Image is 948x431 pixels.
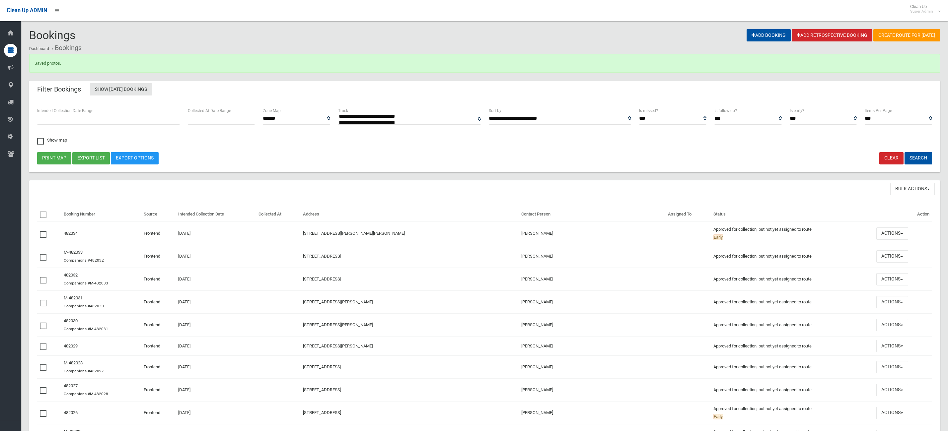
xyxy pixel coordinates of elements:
span: Clean Up [907,4,940,14]
td: [DATE] [176,379,256,401]
a: #M-482031 [88,327,108,331]
a: [STREET_ADDRESS] [303,387,341,392]
span: Early [713,234,723,240]
button: Print map [37,152,71,164]
span: Bookings [29,29,76,42]
td: [DATE] [176,245,256,268]
span: Show map [37,138,67,142]
button: Actions [876,361,908,373]
small: Companions: [64,304,105,308]
button: Actions [876,384,908,396]
td: [PERSON_NAME] [519,337,665,356]
a: #482030 [88,304,104,308]
td: [PERSON_NAME] [519,314,665,337]
a: [STREET_ADDRESS] [303,277,341,281]
td: [DATE] [176,314,256,337]
td: Frontend [141,379,176,401]
td: Frontend [141,314,176,337]
td: Approved for collection, but not yet assigned to route [711,268,874,291]
button: Bulk Actions [890,183,935,195]
td: Frontend [141,401,176,424]
button: Actions [876,296,908,308]
td: Approved for collection, but not yet assigned to route [711,401,874,424]
a: #482027 [88,369,104,373]
td: [DATE] [176,222,256,245]
a: [STREET_ADDRESS][PERSON_NAME] [303,299,373,304]
a: [STREET_ADDRESS] [303,364,341,369]
td: [DATE] [176,291,256,314]
td: Frontend [141,245,176,268]
a: Clear [879,152,904,164]
button: Search [905,152,932,164]
th: Assigned To [665,207,711,222]
a: 482026 [64,410,78,415]
button: Actions [876,227,908,240]
a: 482032 [64,273,78,277]
a: Dashboard [29,46,49,51]
td: Frontend [141,337,176,356]
th: Intended Collection Date [176,207,256,222]
a: Create route for [DATE] [873,29,940,41]
li: Bookings [50,42,82,54]
th: Booking Number [61,207,141,222]
a: 482027 [64,383,78,388]
td: [PERSON_NAME] [519,268,665,291]
a: #M-482028 [88,392,108,396]
small: Companions: [64,258,105,263]
header: Filter Bookings [29,83,89,96]
th: Status [711,207,874,222]
small: Companions: [64,281,109,285]
button: Actions [876,340,908,352]
a: [STREET_ADDRESS][PERSON_NAME] [303,322,373,327]
td: [DATE] [176,337,256,356]
a: [STREET_ADDRESS] [303,254,341,259]
a: Add Booking [747,29,791,41]
a: Add Retrospective Booking [792,29,872,41]
a: #M-482033 [88,281,108,285]
a: [STREET_ADDRESS] [303,410,341,415]
a: 482029 [64,343,78,348]
a: [STREET_ADDRESS][PERSON_NAME][PERSON_NAME] [303,231,405,236]
small: Companions: [64,327,109,331]
button: Actions [876,273,908,285]
th: Source [141,207,176,222]
td: Approved for collection, but not yet assigned to route [711,222,874,245]
button: Actions [876,250,908,263]
a: Show [DATE] Bookings [90,83,152,95]
small: Companions: [64,392,109,396]
td: [PERSON_NAME] [519,379,665,401]
th: Collected At [256,207,300,222]
a: 482034 [64,231,78,236]
td: [PERSON_NAME] [519,356,665,379]
th: Contact Person [519,207,665,222]
label: Truck [338,107,348,114]
a: M-482031 [64,295,83,300]
td: [PERSON_NAME] [519,291,665,314]
a: #482032 [88,258,104,263]
td: Approved for collection, but not yet assigned to route [711,245,874,268]
td: [PERSON_NAME] [519,401,665,424]
td: Approved for collection, but not yet assigned to route [711,356,874,379]
td: Frontend [141,222,176,245]
span: Clean Up ADMIN [7,7,47,14]
th: Action [874,207,932,222]
td: Frontend [141,291,176,314]
td: Approved for collection, but not yet assigned to route [711,337,874,356]
td: [PERSON_NAME] [519,245,665,268]
a: M-482033 [64,250,83,255]
td: Frontend [141,268,176,291]
td: Frontend [141,356,176,379]
td: [PERSON_NAME] [519,222,665,245]
td: Approved for collection, but not yet assigned to route [711,379,874,401]
td: [DATE] [176,401,256,424]
a: 482030 [64,318,78,323]
td: Approved for collection, but not yet assigned to route [711,291,874,314]
small: Companions: [64,369,105,373]
button: Actions [876,407,908,419]
td: [DATE] [176,356,256,379]
button: Export list [72,152,110,164]
a: [STREET_ADDRESS][PERSON_NAME] [303,343,373,348]
span: Early [713,414,723,419]
th: Address [300,207,519,222]
small: Super Admin [910,9,933,14]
